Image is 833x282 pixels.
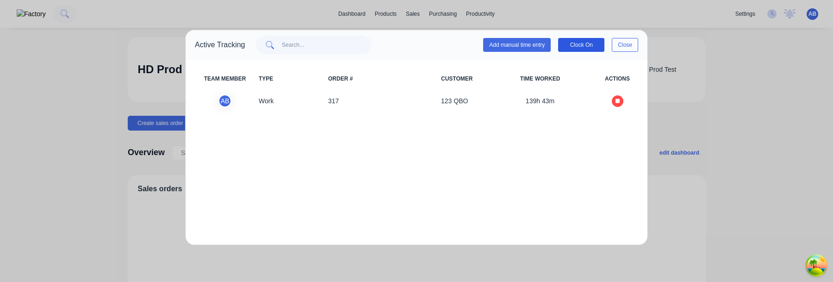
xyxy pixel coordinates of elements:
span: 317 [324,94,437,108]
span: 139h 43m [484,94,597,108]
input: Search... [282,36,372,54]
span: ACTIONS [597,75,638,83]
div: A B [218,94,232,108]
span: CUSTOMER [437,75,484,83]
span: Work [255,94,324,108]
span: 123 QBO [437,94,484,108]
span: ORDER # [324,75,437,83]
button: Close [612,38,638,52]
span: TIME WORKED [484,75,597,83]
span: TEAM MEMBER [195,75,255,83]
button: Add manual time entry [483,38,551,52]
button: Open Tanstack query devtools [807,256,826,275]
span: TYPE [255,75,324,83]
button: Clock On [558,38,604,52]
div: Active Tracking [195,39,245,50]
